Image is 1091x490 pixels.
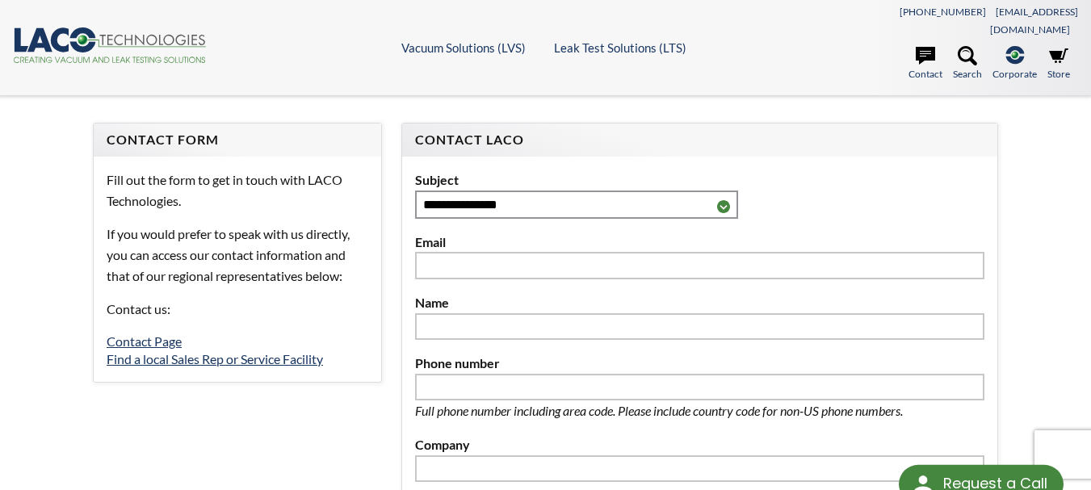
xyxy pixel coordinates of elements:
p: Fill out the form to get in touch with LACO Technologies. [107,170,368,211]
a: [PHONE_NUMBER] [900,6,986,18]
a: Vacuum Solutions (LVS) [401,40,526,55]
p: If you would prefer to speak with us directly, you can access our contact information and that of... [107,224,368,286]
h4: Contact LACO [415,132,984,149]
label: Name [415,292,984,313]
label: Email [415,232,984,253]
a: Leak Test Solutions (LTS) [554,40,686,55]
p: Contact us: [107,299,368,320]
a: Contact [908,46,942,82]
p: Full phone number including area code. Please include country code for non-US phone numbers. [415,400,956,421]
a: Contact Page [107,333,182,349]
a: [EMAIL_ADDRESS][DOMAIN_NAME] [990,6,1078,36]
h4: Contact Form [107,132,368,149]
label: Phone number [415,353,984,374]
a: Find a local Sales Rep or Service Facility [107,351,323,366]
span: Corporate [992,66,1037,82]
label: Company [415,434,984,455]
label: Subject [415,170,984,191]
a: Search [953,46,982,82]
a: Store [1047,46,1070,82]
